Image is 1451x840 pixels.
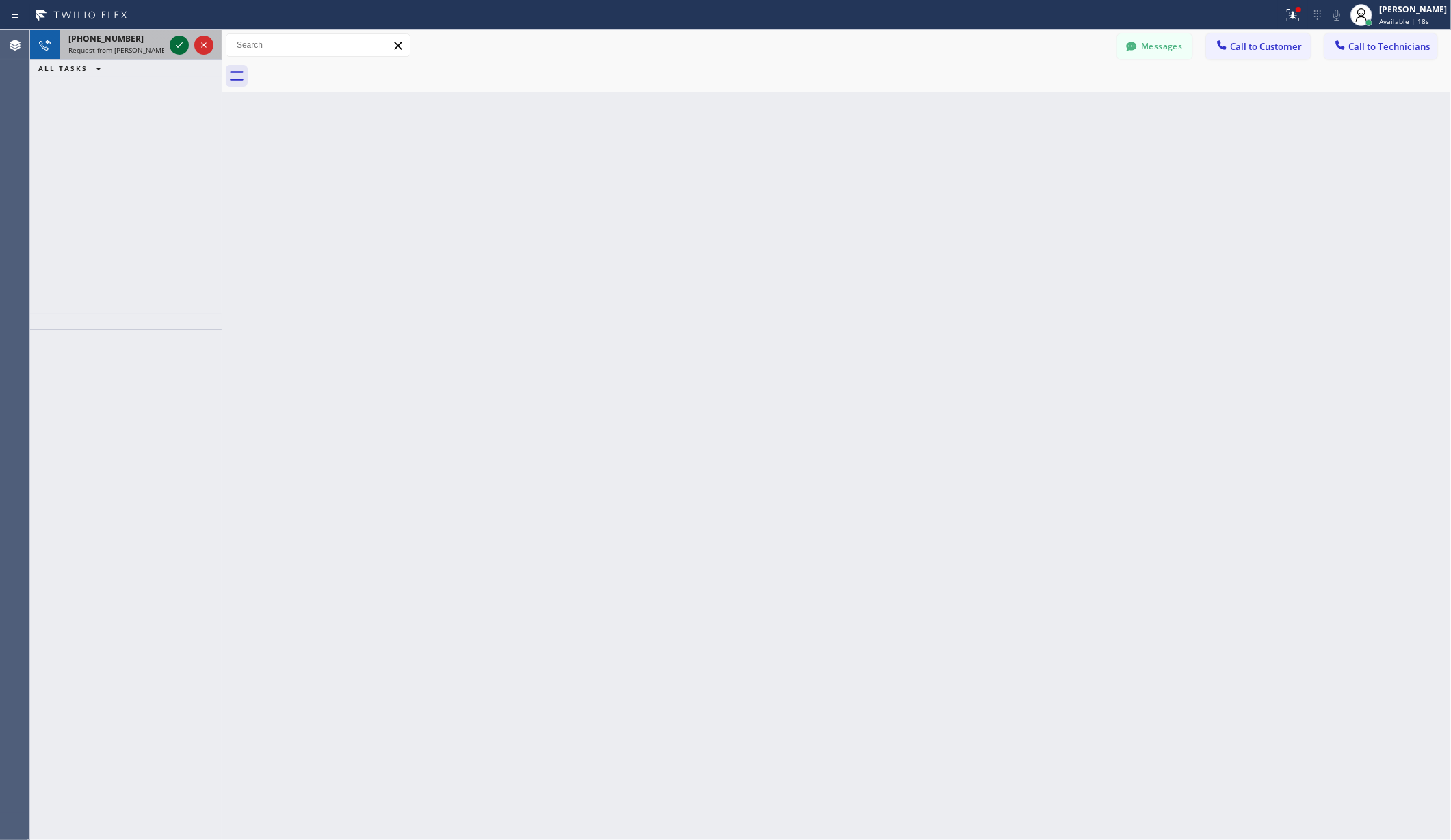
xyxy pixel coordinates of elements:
button: Call to Customer [1206,33,1311,59]
span: Available | 18s [1379,16,1429,26]
button: Accept [170,36,189,55]
span: Call to Customer [1230,40,1302,53]
button: ALL TASKS [30,60,115,77]
button: Messages [1117,33,1192,59]
span: Call to Technicians [1348,40,1430,53]
button: Mute [1327,5,1346,25]
span: Request from [PERSON_NAME] (direct) [68,45,193,55]
div: [PERSON_NAME] [1379,3,1447,15]
input: Search [226,34,410,56]
button: Reject [194,36,213,55]
span: [PHONE_NUMBER] [68,33,144,44]
button: Call to Technicians [1324,33,1437,59]
span: ALL TASKS [38,64,88,73]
